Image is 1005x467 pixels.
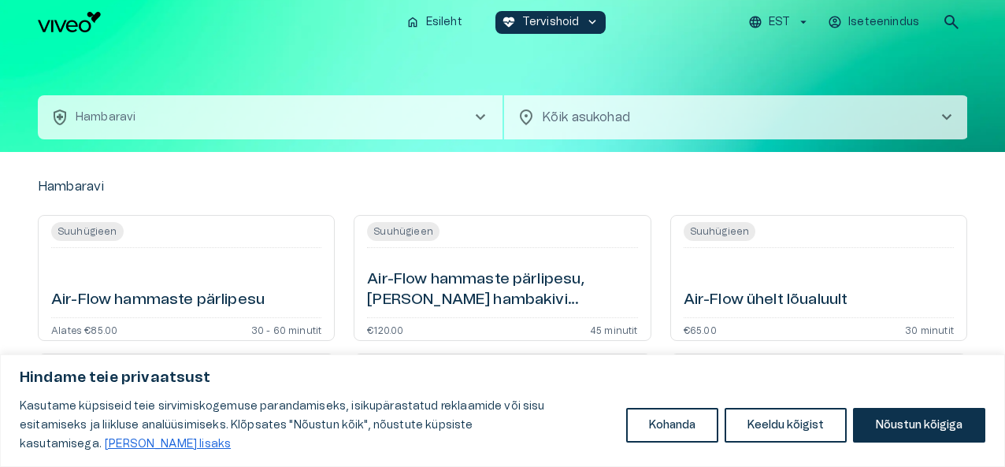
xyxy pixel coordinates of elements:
span: Suuhügieen [51,222,124,241]
span: keyboard_arrow_down [585,15,599,29]
button: open search modal [936,6,967,38]
p: Hambaravi [38,177,104,196]
span: Suuhügieen [367,222,439,241]
p: €65.00 [684,324,717,334]
span: health_and_safety [50,108,69,127]
span: Suuhügieen [684,222,756,241]
p: Kõik asukohad [542,108,912,127]
p: 30 - 60 minutit [251,324,322,334]
p: EST [769,14,790,31]
p: Hambaravi [76,109,135,126]
p: Alates €85.00 [51,324,117,334]
a: Loe lisaks [104,438,232,450]
button: ecg_heartTervishoidkeyboard_arrow_down [495,11,606,34]
button: Keeldu kõigist [725,408,847,443]
span: location_on [517,108,536,127]
button: Iseteenindus [825,11,923,34]
button: Nõustun kõigiga [853,408,985,443]
a: Open service booking details [670,215,967,341]
img: Viveo logo [38,12,101,32]
a: Open service booking details [354,215,651,341]
span: home [406,15,420,29]
h6: Air-Flow hammaste pärlipesu, [PERSON_NAME] hambakivi eemaldamiseta [367,269,637,311]
button: homeEsileht [399,11,470,34]
button: health_and_safetyHambaravichevron_right [38,95,502,139]
p: Kasutame küpsiseid teie sirvimiskogemuse parandamiseks, isikupärastatud reklaamide või sisu esita... [20,397,614,454]
p: €120.00 [367,324,403,334]
span: chevron_right [937,108,956,127]
p: Esileht [426,14,462,31]
p: Hindame teie privaatsust [20,369,985,387]
button: EST [746,11,813,34]
p: 45 minutit [590,324,638,334]
p: Iseteenindus [848,14,919,31]
span: search [942,13,961,32]
span: ecg_heart [502,15,516,29]
a: Navigate to homepage [38,12,393,32]
p: 30 minutit [905,324,954,334]
span: chevron_right [471,108,490,127]
p: Tervishoid [522,14,580,31]
h6: Air-Flow ühelt lõualuult [684,290,848,311]
a: Open service booking details [38,215,335,341]
button: Kohanda [626,408,718,443]
h6: Air-Flow hammaste pärlipesu [51,290,265,311]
